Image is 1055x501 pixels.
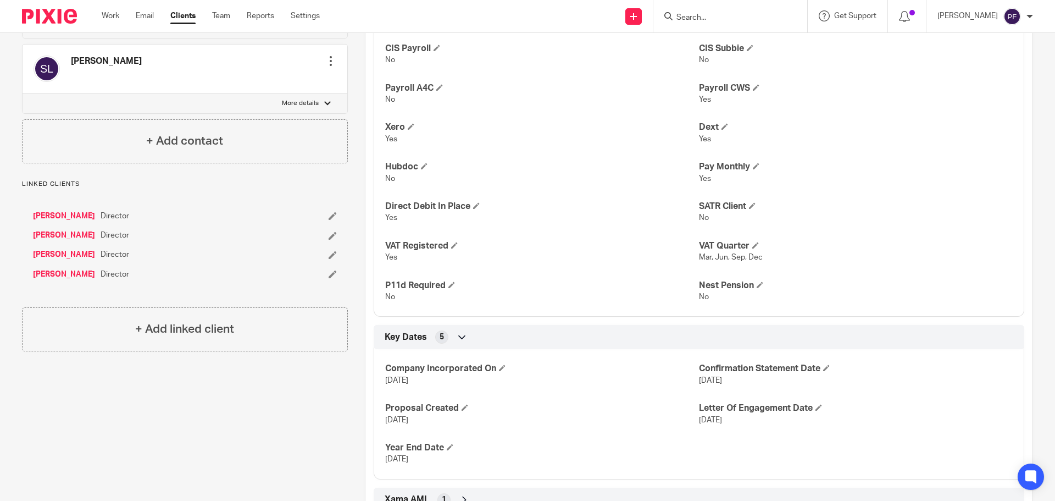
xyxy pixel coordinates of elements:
[71,56,142,67] h4: [PERSON_NAME]
[385,135,397,143] span: Yes
[212,10,230,21] a: Team
[101,249,129,260] span: Director
[699,377,722,384] span: [DATE]
[385,280,699,291] h4: P11d Required
[385,332,427,343] span: Key Dates
[699,254,763,261] span: Mar, Jun, Sep, Dec
[699,56,709,64] span: No
[937,10,998,21] p: [PERSON_NAME]
[385,56,395,64] span: No
[699,96,711,103] span: Yes
[385,82,699,94] h4: Payroll A4C
[385,43,699,54] h4: CIS Payroll
[102,10,119,21] a: Work
[385,214,397,222] span: Yes
[33,269,95,280] a: [PERSON_NAME]
[675,13,774,23] input: Search
[33,249,95,260] a: [PERSON_NAME]
[33,211,95,222] a: [PERSON_NAME]
[136,10,154,21] a: Email
[135,321,234,338] h4: + Add linked client
[699,214,709,222] span: No
[385,293,395,301] span: No
[385,455,408,463] span: [DATE]
[699,43,1013,54] h4: CIS Subbie
[699,201,1013,212] h4: SATR Client
[699,293,709,301] span: No
[385,254,397,261] span: Yes
[385,240,699,252] h4: VAT Registered
[101,211,129,222] span: Director
[385,403,699,414] h4: Proposal Created
[385,442,699,454] h4: Year End Date
[385,377,408,384] span: [DATE]
[282,99,319,108] p: More details
[699,240,1013,252] h4: VAT Quarter
[101,269,129,280] span: Director
[385,416,408,424] span: [DATE]
[699,135,711,143] span: Yes
[1003,8,1021,25] img: svg%3E
[33,230,95,241] a: [PERSON_NAME]
[699,403,1013,414] h4: Letter Of Engagement Date
[834,12,876,20] span: Get Support
[385,363,699,375] h4: Company Incorporated On
[34,56,60,82] img: svg%3E
[170,10,196,21] a: Clients
[385,96,395,103] span: No
[22,180,348,189] p: Linked clients
[699,363,1013,375] h4: Confirmation Statement Date
[699,280,1013,291] h4: Nest Pension
[247,10,274,21] a: Reports
[699,82,1013,94] h4: Payroll CWS
[101,230,129,241] span: Director
[699,161,1013,173] h4: Pay Monthly
[22,9,77,24] img: Pixie
[440,332,444,343] span: 5
[385,122,699,133] h4: Xero
[146,133,223,150] h4: + Add contact
[699,175,711,183] span: Yes
[699,122,1013,133] h4: Dext
[291,10,320,21] a: Settings
[385,175,395,183] span: No
[385,201,699,212] h4: Direct Debit In Place
[385,161,699,173] h4: Hubdoc
[699,416,722,424] span: [DATE]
